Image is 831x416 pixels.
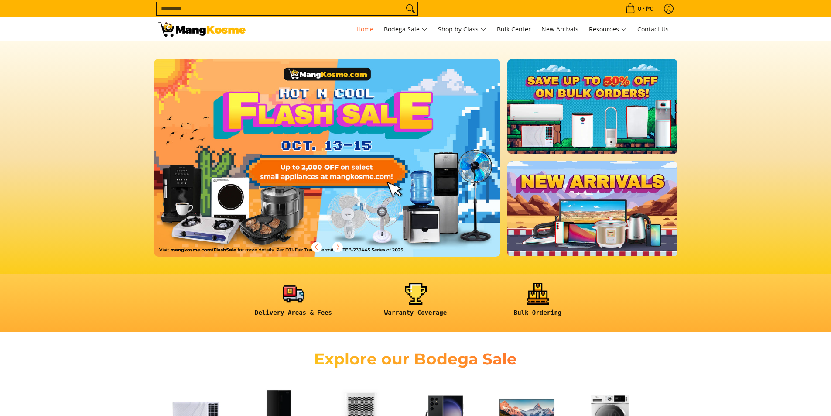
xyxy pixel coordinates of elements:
[307,237,326,257] button: Previous
[585,17,631,41] a: Resources
[237,283,350,323] a: <h6><strong>Delivery Areas & Fees</strong></h6>
[289,349,542,369] h2: Explore our Bodega Sale
[352,17,378,41] a: Home
[380,17,432,41] a: Bodega Sale
[254,17,673,41] nav: Main Menu
[328,237,347,257] button: Next
[481,283,595,323] a: <h6><strong>Bulk Ordering</strong></h6>
[645,6,655,12] span: ₱0
[537,17,583,41] a: New Arrivals
[497,25,531,33] span: Bulk Center
[589,24,627,35] span: Resources
[356,25,373,33] span: Home
[404,2,417,15] button: Search
[636,6,643,12] span: 0
[158,22,246,37] img: Mang Kosme: Your Home Appliances Warehouse Sale Partner!
[492,17,535,41] a: Bulk Center
[154,59,529,271] a: More
[633,17,673,41] a: Contact Us
[359,283,472,323] a: <h6><strong>Warranty Coverage</strong></h6>
[438,24,486,35] span: Shop by Class
[637,25,669,33] span: Contact Us
[384,24,427,35] span: Bodega Sale
[623,4,656,14] span: •
[434,17,491,41] a: Shop by Class
[541,25,578,33] span: New Arrivals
